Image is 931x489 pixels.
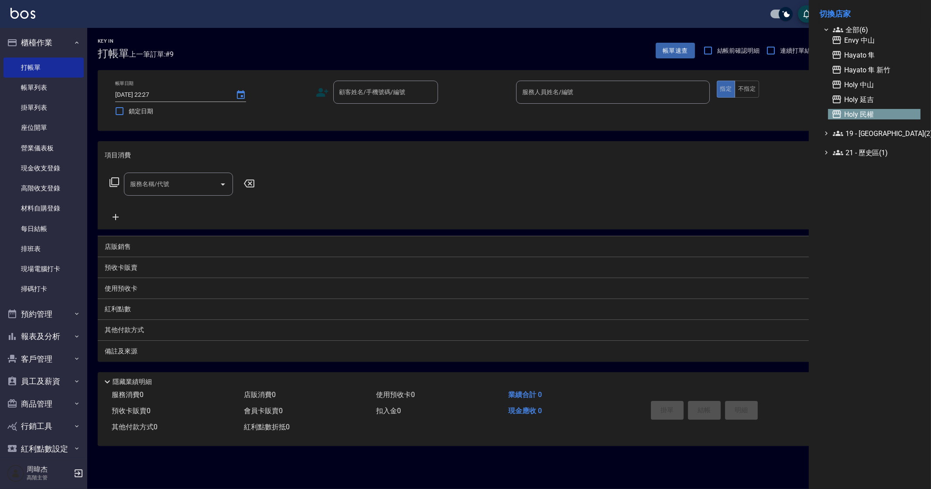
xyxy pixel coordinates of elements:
span: 21 - 歷史區(1) [833,147,917,158]
span: Envy 中山 [832,35,917,45]
span: 全部(6) [833,24,917,35]
span: Holy 中山 [832,79,917,90]
span: Hayato 隼 [832,50,917,60]
li: 切換店家 [819,3,921,24]
span: Holy 延吉 [832,94,917,105]
span: Holy 民權 [832,109,917,119]
span: 19 - [GEOGRAPHIC_DATA](2) [833,128,917,139]
span: Hayato 隼 新竹 [832,65,917,75]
